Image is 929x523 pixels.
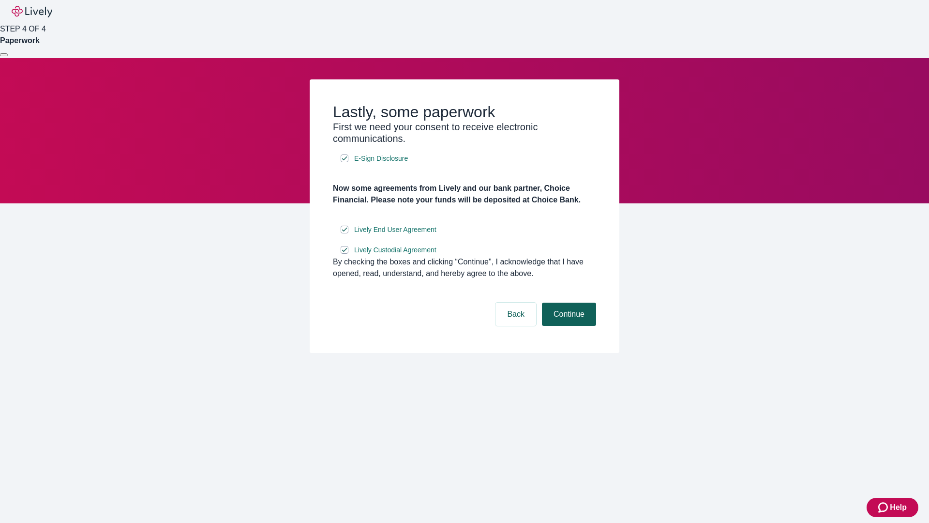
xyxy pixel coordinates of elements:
a: e-sign disclosure document [352,224,438,236]
svg: Zendesk support icon [878,502,890,513]
span: Lively Custodial Agreement [354,245,436,255]
a: e-sign disclosure document [352,244,438,256]
span: E-Sign Disclosure [354,154,408,164]
h2: Lastly, some paperwork [333,103,596,121]
a: e-sign disclosure document [352,153,410,165]
span: Help [890,502,907,513]
div: By checking the boxes and clicking “Continue", I acknowledge that I have opened, read, understand... [333,256,596,279]
h4: Now some agreements from Lively and our bank partner, Choice Financial. Please note your funds wi... [333,183,596,206]
img: Lively [12,6,52,17]
button: Back [495,303,536,326]
button: Zendesk support iconHelp [867,498,918,517]
span: Lively End User Agreement [354,225,436,235]
button: Continue [542,303,596,326]
h3: First we need your consent to receive electronic communications. [333,121,596,144]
